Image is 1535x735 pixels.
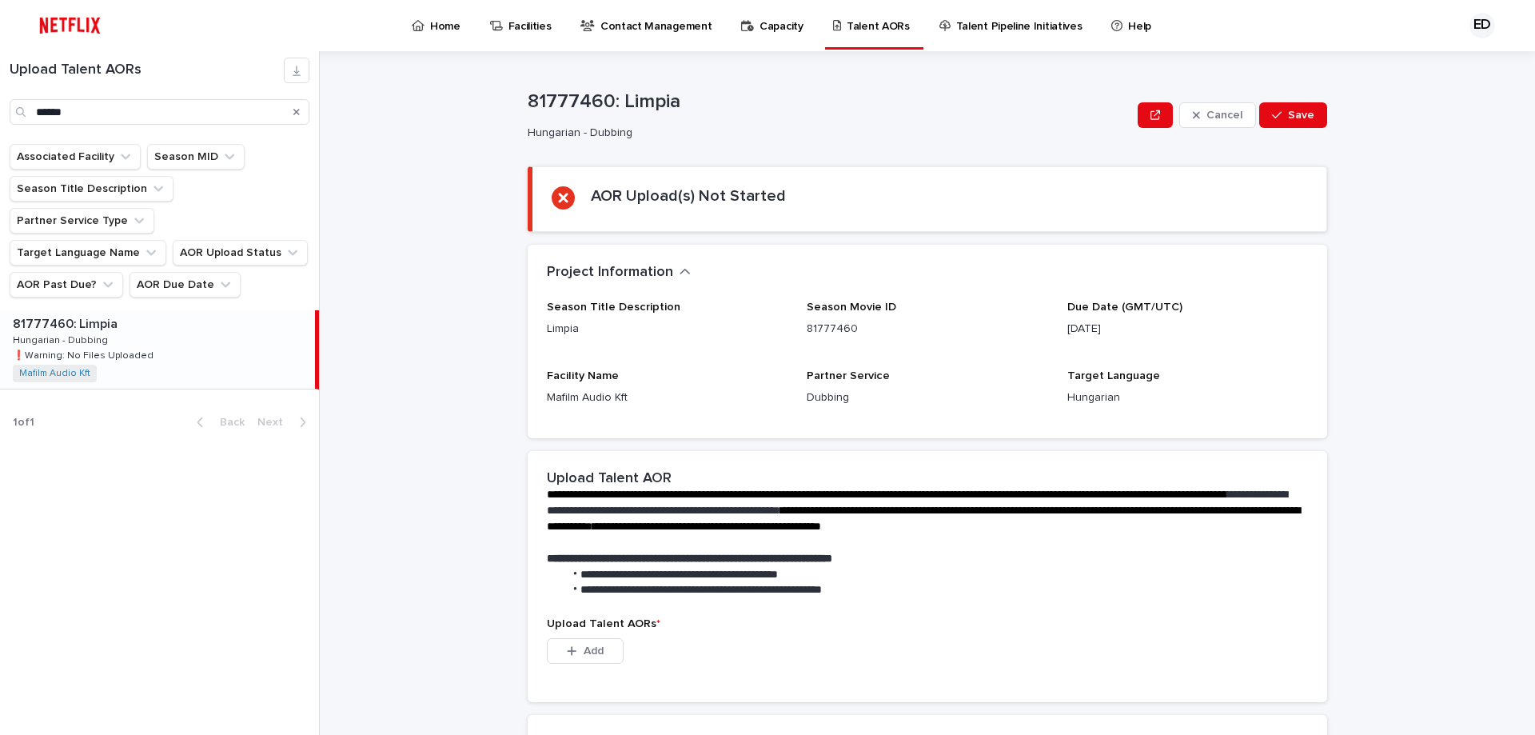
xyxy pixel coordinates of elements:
[547,321,787,338] p: Limpia
[130,272,241,298] button: AOR Due Date
[528,90,1131,114] p: 81777460: Limpia
[547,389,787,406] p: Mafilm Audio Kft
[547,264,691,282] button: Project Information
[10,208,154,234] button: Partner Service Type
[1259,102,1327,128] button: Save
[1469,13,1495,38] div: ED
[13,332,111,346] p: Hungarian - Dubbing
[807,370,890,381] span: Partner Service
[584,645,604,657] span: Add
[1067,302,1182,313] span: Due Date (GMT/UTC)
[173,240,308,266] button: AOR Upload Status
[210,417,245,428] span: Back
[1288,110,1314,121] span: Save
[547,638,624,664] button: Add
[10,62,284,79] h1: Upload Talent AORs
[10,176,173,202] button: Season Title Description
[10,99,309,125] input: Search
[591,186,786,206] h2: AOR Upload(s) Not Started
[547,470,672,488] h2: Upload Talent AOR
[547,370,619,381] span: Facility Name
[184,415,251,429] button: Back
[1067,321,1308,338] p: [DATE]
[547,618,660,629] span: Upload Talent AORs
[1067,389,1308,406] p: Hungarian
[13,347,157,362] p: ❗️Warning: No Files Uploaded
[528,126,1125,140] p: Hungarian - Dubbing
[547,302,680,313] span: Season Title Description
[10,272,123,298] button: AOR Past Due?
[1067,370,1160,381] span: Target Language
[807,302,896,313] span: Season Movie ID
[1179,102,1256,128] button: Cancel
[13,314,121,332] p: 81777460: Limpia
[251,415,319,429] button: Next
[10,144,141,170] button: Associated Facility
[1206,110,1242,121] span: Cancel
[547,264,673,282] h2: Project Information
[807,321,1047,338] p: 81777460
[32,10,108,42] img: ifQbXi3ZQGMSEF7WDB7W
[807,389,1047,406] p: Dubbing
[19,368,90,379] a: Mafilm Audio Kft
[147,144,245,170] button: Season MID
[257,417,293,428] span: Next
[10,240,166,266] button: Target Language Name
